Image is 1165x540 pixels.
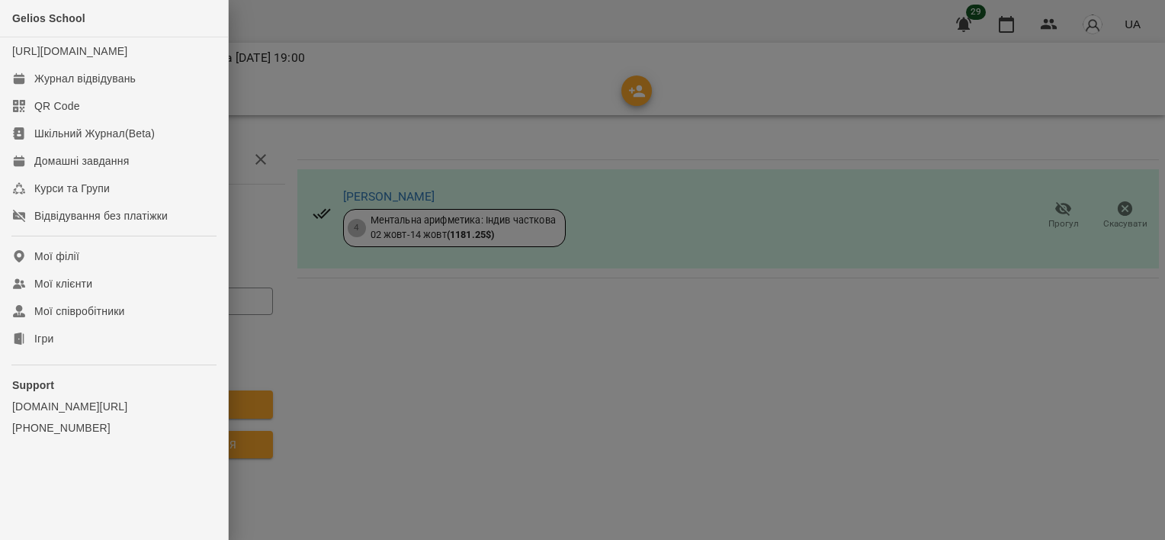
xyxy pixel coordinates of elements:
[34,276,92,291] div: Мої клієнти
[34,331,53,346] div: Ігри
[12,45,127,57] a: [URL][DOMAIN_NAME]
[34,71,136,86] div: Журнал відвідувань
[34,181,110,196] div: Курси та Групи
[12,399,216,414] a: [DOMAIN_NAME][URL]
[34,304,125,319] div: Мої співробітники
[34,126,155,141] div: Шкільний Журнал(Beta)
[12,12,85,24] span: Gelios School
[34,249,79,264] div: Мої філії
[34,208,168,223] div: Відвідування без платіжки
[12,420,216,436] a: [PHONE_NUMBER]
[34,98,80,114] div: QR Code
[34,153,129,169] div: Домашні завдання
[12,378,216,393] p: Support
